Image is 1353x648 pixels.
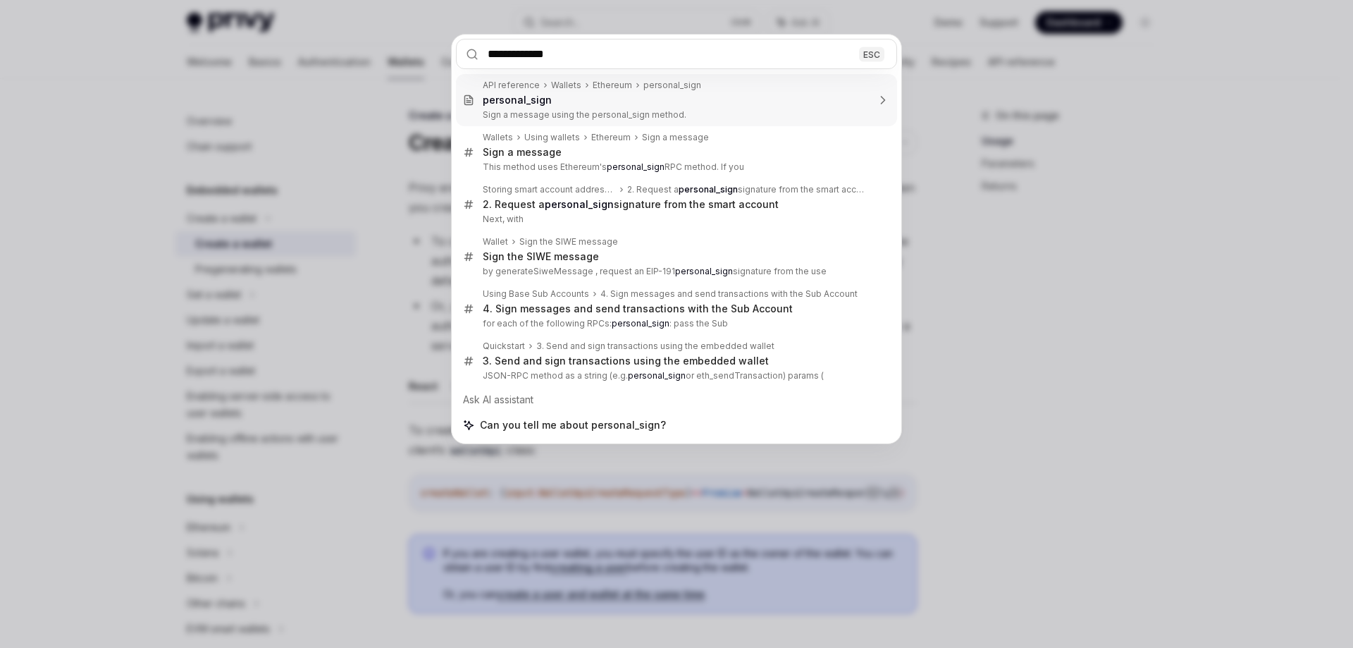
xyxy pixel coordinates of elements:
div: 3. Send and sign transactions using the embedded wallet [536,341,774,352]
div: Sign a message [642,132,709,143]
div: Wallet [483,236,508,247]
div: Quickstart [483,341,525,352]
p: for each of the following RPCs: : pass the Sub [483,318,867,329]
div: Sign the SIWE message [519,236,618,247]
div: Sign a message [483,146,562,159]
b: personal_sign [607,161,665,172]
b: personal_sign [545,198,614,210]
div: ESC [859,47,884,61]
div: Wallets [483,132,513,143]
div: Ask AI assistant [456,387,897,412]
b: personal_sign [675,266,733,276]
div: Using Base Sub Accounts [483,288,589,300]
p: by generateSiweMessage , request an EIP-191 signature from the use [483,266,867,277]
p: This method uses Ethereum's RPC method. If you [483,161,867,173]
div: Ethereum [591,132,631,143]
div: 4. Sign messages and send transactions with the Sub Account [600,288,858,300]
div: 2. Request a signature from the smart account [483,198,779,211]
div: Storing smart account addresses [483,184,616,195]
div: 2. Request a signature from the smart account [627,184,867,195]
div: Using wallets [524,132,580,143]
b: personal_sign [679,184,738,195]
div: 3. Send and sign transactions using the embedded wallet [483,355,769,367]
b: personal_sign [628,370,686,381]
div: personal_sign [643,80,701,91]
p: Next, with [483,214,867,225]
div: API reference [483,80,540,91]
div: Sign the SIWE message [483,250,599,263]
p: JSON-RPC method as a string (e.g. or eth_sendTransaction) params ( [483,370,867,381]
b: personal_sign [612,318,669,329]
div: Ethereum [593,80,632,91]
p: Sign a message using the personal_sign method. [483,109,867,121]
div: Wallets [551,80,581,91]
span: Can you tell me about personal_sign? [480,418,666,432]
div: 4. Sign messages and send transactions with the Sub Account [483,302,793,315]
b: personal_sign [483,94,552,106]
